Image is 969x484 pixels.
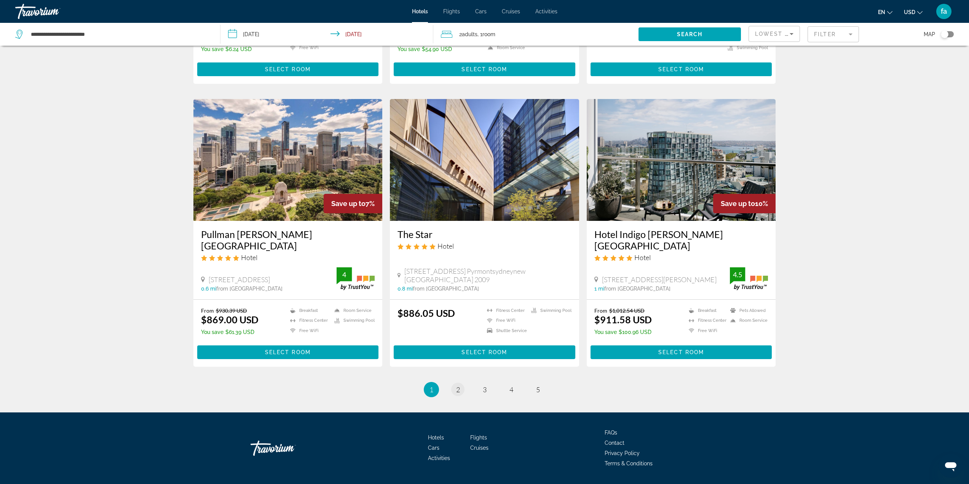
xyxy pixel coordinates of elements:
del: $930.39 USD [216,307,247,314]
span: 1 mi [594,286,604,292]
p: $54.90 USD [397,46,455,52]
button: Change currency [904,6,923,18]
button: Select Room [197,345,379,359]
span: You save [201,46,223,52]
span: Hotel [437,242,454,250]
span: Select Room [461,349,507,355]
span: , 1 [477,29,495,40]
span: 2 [459,29,477,40]
span: Room [482,31,495,37]
span: Activities [535,8,557,14]
del: $1,012.54 USD [609,307,645,314]
span: Save up to [721,200,755,208]
li: Swimming Pool [527,307,572,314]
p: $61.39 USD [201,329,259,335]
span: Flights [443,8,460,14]
a: Select Room [197,64,379,73]
ins: $869.00 USD [201,314,259,325]
a: Select Room [591,347,772,355]
li: Room Service [726,317,768,324]
div: 5 star Hotel [594,253,768,262]
a: Hotels [412,8,428,14]
button: Select Room [591,345,772,359]
img: trustyou-badge.svg [730,267,768,290]
img: Hotel image [193,99,383,221]
a: Cars [475,8,487,14]
a: Cruises [470,445,488,451]
li: Breakfast [286,307,330,314]
span: Map [924,29,935,40]
li: Breakfast [685,307,726,314]
span: 0.6 mi [201,286,216,292]
a: Cars [428,445,439,451]
button: Toggle map [935,31,954,38]
span: from [GEOGRAPHIC_DATA] [413,286,479,292]
span: Select Room [658,349,704,355]
a: Select Room [394,347,575,355]
span: fa [941,8,947,15]
p: $6.24 USD [201,46,259,52]
a: Contact [605,440,624,446]
ins: $886.05 USD [397,307,455,319]
span: from [GEOGRAPHIC_DATA] [216,286,283,292]
span: Search [677,31,703,37]
div: 5 star Hotel [201,253,375,262]
li: Room Service [330,307,375,314]
img: Hotel image [390,99,579,221]
mat-select: Sort by [755,29,793,38]
span: 4 [509,385,513,394]
a: Select Room [197,347,379,355]
span: [STREET_ADDRESS][PERSON_NAME] [602,275,717,284]
iframe: Button to launch messaging window [939,454,963,478]
li: Fitness Center [483,307,527,314]
span: From [594,307,607,314]
button: Select Room [591,62,772,76]
span: Adults [462,31,477,37]
span: Lowest Price [755,31,804,37]
span: From [201,307,214,314]
ins: $911.58 USD [594,314,652,325]
li: Free WiFi [685,327,726,334]
a: Activities [428,455,450,461]
a: Flights [470,434,487,441]
a: Hotel Indigo [PERSON_NAME][GEOGRAPHIC_DATA] [594,228,768,251]
span: 3 [483,385,487,394]
span: 1 [429,385,433,394]
span: [STREET_ADDRESS] Pyrmontsydneynew [GEOGRAPHIC_DATA] 2009 [404,267,572,284]
a: Hotels [428,434,444,441]
span: Privacy Policy [605,450,640,456]
li: Fitness Center [685,317,726,324]
button: Travelers: 2 adults, 0 children [433,23,639,46]
span: You save [397,46,420,52]
li: Room Service [484,45,528,51]
span: Save up to [331,200,366,208]
div: 5 star Hotel [397,242,572,250]
a: Select Room [591,64,772,73]
span: 0.8 mi [397,286,413,292]
a: Cruises [502,8,520,14]
span: Select Room [265,349,311,355]
a: The Star [397,228,572,240]
div: 10% [713,194,776,213]
img: Hotel image [587,99,776,221]
span: Select Room [461,66,507,72]
span: 5 [536,385,540,394]
span: You save [201,329,223,335]
nav: Pagination [193,382,776,397]
button: Change language [878,6,892,18]
a: Pullman [PERSON_NAME][GEOGRAPHIC_DATA] [201,228,375,251]
span: Select Room [658,66,704,72]
a: Terms & Conditions [605,460,653,466]
span: USD [904,9,915,15]
span: 2 [456,385,460,394]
